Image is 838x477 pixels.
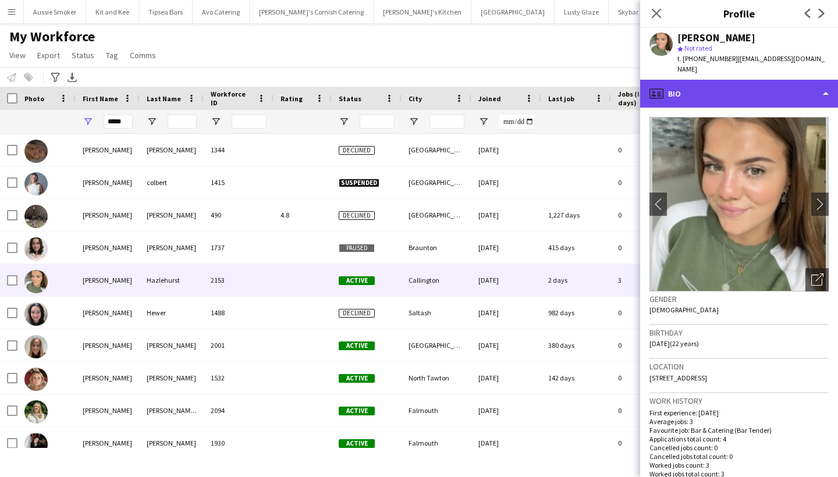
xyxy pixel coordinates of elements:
[402,427,471,459] div: Falmouth
[76,362,140,394] div: [PERSON_NAME]
[130,50,156,60] span: Comms
[339,211,375,220] span: Declined
[76,232,140,264] div: [PERSON_NAME]
[471,362,541,394] div: [DATE]
[471,297,541,329] div: [DATE]
[140,394,204,426] div: [PERSON_NAME][GEOGRAPHIC_DATA]
[541,329,611,361] div: 380 days
[24,172,48,195] img: molly colbert
[106,50,118,60] span: Tag
[402,264,471,296] div: Callington
[649,305,719,314] span: [DEMOGRAPHIC_DATA]
[250,1,374,23] button: [PERSON_NAME]'s Cornish Catering
[125,48,161,63] a: Comms
[24,368,48,391] img: Molly Matthews
[204,232,274,264] div: 1737
[140,329,204,361] div: [PERSON_NAME]
[677,54,825,73] span: | [EMAIL_ADDRESS][DOMAIN_NAME]
[101,48,123,63] a: Tag
[204,297,274,329] div: 1488
[402,134,471,166] div: [GEOGRAPHIC_DATA]
[339,309,375,318] span: Declined
[649,435,829,443] p: Applications total count: 4
[649,396,829,406] h3: Work history
[204,166,274,198] div: 1415
[140,232,204,264] div: [PERSON_NAME]
[140,134,204,166] div: [PERSON_NAME]
[339,439,375,448] span: Active
[649,328,829,338] h3: Birthday
[33,48,65,63] a: Export
[611,166,687,198] div: 0
[677,33,755,43] div: [PERSON_NAME]
[140,199,204,231] div: [PERSON_NAME]
[618,90,666,107] span: Jobs (last 90 days)
[37,50,60,60] span: Export
[611,232,687,264] div: 0
[478,94,501,103] span: Joined
[204,394,274,426] div: 2094
[649,417,829,426] p: Average jobs: 3
[24,237,48,261] img: Molly Hanson
[24,335,48,358] img: Molly Hunt
[649,443,829,452] p: Cancelled jobs count: 0
[402,199,471,231] div: [GEOGRAPHIC_DATA]
[147,116,157,127] button: Open Filter Menu
[24,270,48,293] img: Molly Hazlehurst
[339,244,375,252] span: Paused
[471,1,555,23] button: [GEOGRAPHIC_DATA]
[649,294,829,304] h3: Gender
[471,134,541,166] div: [DATE]
[76,297,140,329] div: [PERSON_NAME]
[211,116,221,127] button: Open Filter Menu
[611,394,687,426] div: 0
[83,116,93,127] button: Open Filter Menu
[204,199,274,231] div: 490
[555,1,609,23] button: Lusty Glaze
[140,166,204,198] div: colbert
[339,341,375,350] span: Active
[649,426,829,435] p: Favourite job: Bar & Catering (Bar Tender)
[409,94,422,103] span: City
[609,1,648,23] button: Skybar
[471,329,541,361] div: [DATE]
[72,50,94,60] span: Status
[374,1,471,23] button: [PERSON_NAME]'s Kitchen
[499,115,534,129] input: Joined Filter Input
[140,297,204,329] div: Hewer
[339,116,349,127] button: Open Filter Menu
[402,166,471,198] div: [GEOGRAPHIC_DATA]
[640,80,838,108] div: Bio
[339,179,379,187] span: Suspended
[541,362,611,394] div: 142 days
[541,297,611,329] div: 982 days
[140,362,204,394] div: [PERSON_NAME]
[649,361,829,372] h3: Location
[140,264,204,296] div: Hazlehurst
[140,427,204,459] div: [PERSON_NAME]
[402,394,471,426] div: Falmouth
[76,329,140,361] div: [PERSON_NAME]
[139,1,193,23] button: Tipsea Bars
[76,166,140,198] div: [PERSON_NAME]
[541,199,611,231] div: 1,227 days
[402,232,471,264] div: Braunton
[204,427,274,459] div: 1930
[805,268,829,291] div: Open photos pop-in
[204,264,274,296] div: 2153
[402,297,471,329] div: Saltash
[339,407,375,415] span: Active
[611,199,687,231] div: 0
[471,427,541,459] div: [DATE]
[76,264,140,296] div: [PERSON_NAME]
[24,1,86,23] button: Aussie Smoker
[684,44,712,52] span: Not rated
[24,205,48,228] img: Molly Fullard
[24,433,48,456] img: Molly Molly Gildner
[402,329,471,361] div: [GEOGRAPHIC_DATA]
[649,373,707,382] span: [STREET_ADDRESS]
[9,50,26,60] span: View
[339,94,361,103] span: Status
[24,140,48,163] img: Molly Chevalier-Aldred
[193,1,250,23] button: Avo Catering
